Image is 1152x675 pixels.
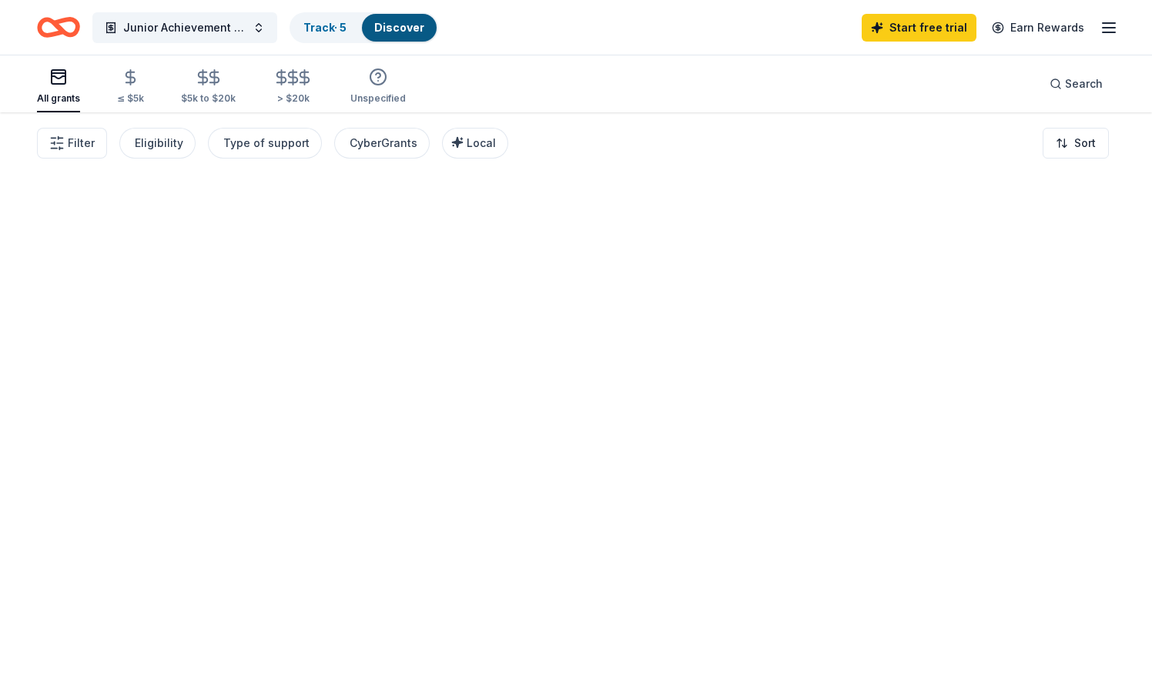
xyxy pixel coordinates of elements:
[1037,69,1115,99] button: Search
[135,134,183,152] div: Eligibility
[119,128,196,159] button: Eligibility
[350,134,417,152] div: CyberGrants
[123,18,246,37] span: Junior Achievement of DE
[862,14,976,42] a: Start free trial
[68,134,95,152] span: Filter
[1074,134,1096,152] span: Sort
[273,62,313,112] button: > $20k
[303,21,347,34] a: Track· 5
[273,92,313,105] div: > $20k
[223,134,310,152] div: Type of support
[467,136,496,149] span: Local
[117,62,144,112] button: ≤ $5k
[334,128,430,159] button: CyberGrants
[1043,128,1109,159] button: Sort
[181,92,236,105] div: $5k to $20k
[983,14,1093,42] a: Earn Rewards
[290,12,438,43] button: Track· 5Discover
[1065,75,1103,93] span: Search
[181,62,236,112] button: $5k to $20k
[374,21,424,34] a: Discover
[37,62,80,112] button: All grants
[117,92,144,105] div: ≤ $5k
[350,62,406,112] button: Unspecified
[37,128,107,159] button: Filter
[442,128,508,159] button: Local
[37,92,80,105] div: All grants
[350,92,406,105] div: Unspecified
[92,12,277,43] button: Junior Achievement of DE
[208,128,322,159] button: Type of support
[37,9,80,45] a: Home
